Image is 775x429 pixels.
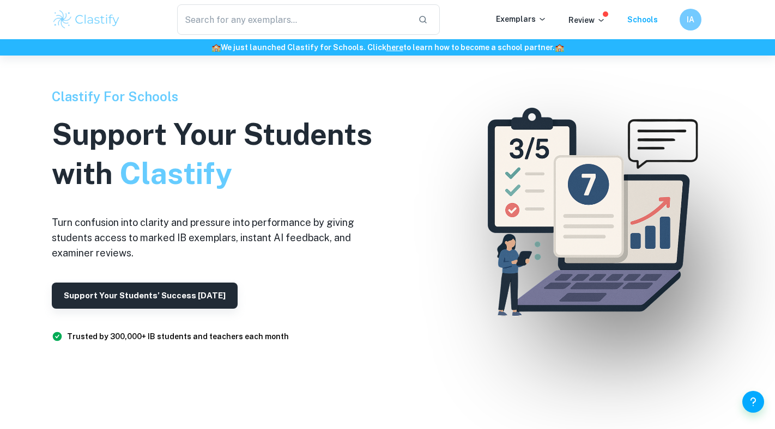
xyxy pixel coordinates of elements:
[555,43,564,52] span: 🏫
[2,41,773,53] h6: We just launched Clastify for Schools. Click to learn how to become a school partner.
[685,14,697,26] h6: IA
[67,330,289,342] h6: Trusted by 300,000+ IB students and teachers each month
[568,14,606,26] p: Review
[627,15,658,24] a: Schools
[52,215,390,261] h6: Turn confusion into clarity and pressure into performance by giving students access to marked IB ...
[52,283,238,309] button: Support Your Students’ Success [DATE]
[464,90,713,339] img: Clastify For Schools Hero
[52,115,390,193] h1: Support Your Students with
[742,391,764,413] button: Help and Feedback
[52,9,121,30] img: Clastify logo
[119,156,232,191] span: Clastify
[680,9,701,30] button: IA
[52,87,390,106] h6: Clastify For Schools
[211,43,221,52] span: 🏫
[496,13,547,25] p: Exemplars
[177,4,409,35] input: Search for any exemplars...
[386,43,403,52] a: here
